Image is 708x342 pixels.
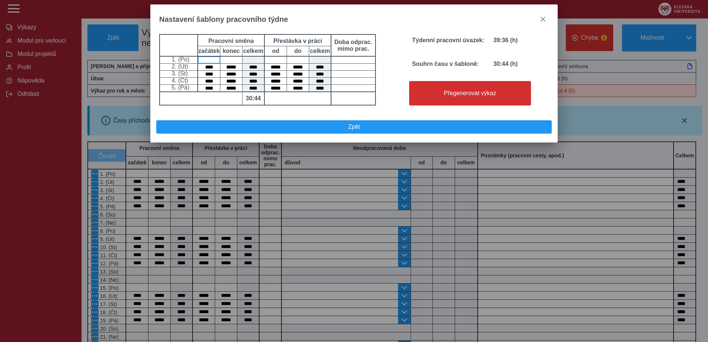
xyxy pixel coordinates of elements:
[170,63,188,70] span: 2. (Út)
[412,61,479,67] b: Souhrn času v šabloně:
[413,90,528,97] span: Přegenerovat výkaz
[170,56,189,63] span: 1. (Po)
[309,48,331,54] b: celkem
[160,124,548,130] span: Zpět
[243,48,264,54] b: celkem
[412,37,485,43] b: Týdenní pracovní úvazek:
[333,39,374,52] b: Doba odprac. mimo prac.
[409,81,531,105] button: Přegenerovat výkaz
[220,48,242,54] b: konec
[273,38,322,44] b: Přestávka v práci
[170,70,188,77] span: 3. (St)
[287,48,309,54] b: do
[159,15,288,24] span: Nastavení šablony pracovního týdne
[493,37,518,43] b: 39:36 (h)
[198,48,220,54] b: začátek
[265,48,287,54] b: od
[537,13,549,25] button: close
[170,84,189,91] span: 5. (Pá)
[170,77,188,84] span: 4. (Čt)
[208,38,254,44] b: Pracovní směna
[493,61,518,67] b: 30:44 (h)
[243,95,264,102] b: 30:44
[156,120,552,134] button: Zpět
